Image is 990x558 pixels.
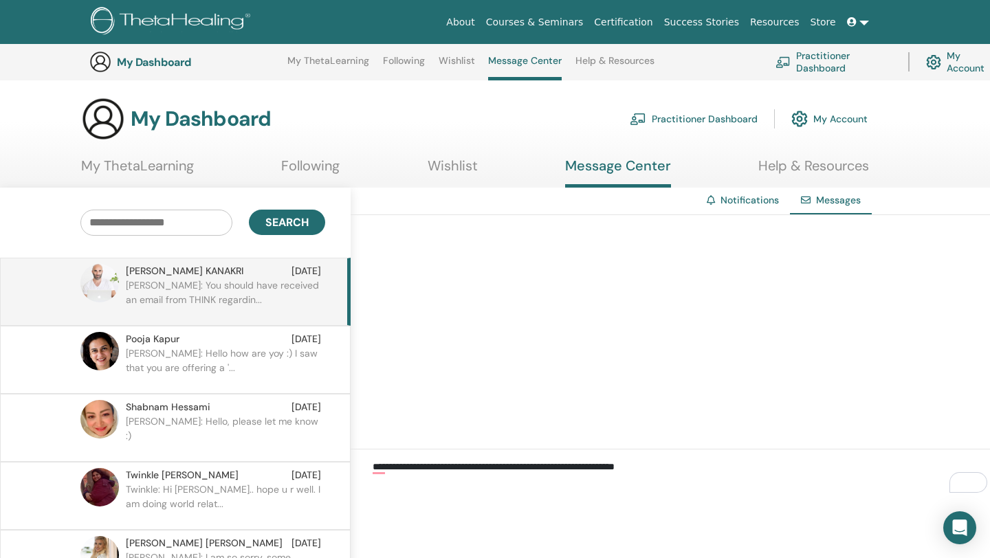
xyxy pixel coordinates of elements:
textarea: To enrich screen reader interactions, please activate Accessibility in Grammarly extension settings [373,459,990,495]
img: generic-user-icon.jpg [81,97,125,141]
span: [PERSON_NAME] KANAKRI [126,264,243,278]
img: cog.svg [926,52,941,73]
a: Message Center [565,157,671,188]
a: Help & Resources [758,157,869,184]
img: default.jpg [80,332,119,370]
span: [DATE] [291,264,321,278]
a: Message Center [488,55,562,80]
img: default.jpg [80,468,119,506]
a: My Account [791,104,868,134]
img: chalkboard-teacher.svg [630,113,646,125]
span: [DATE] [291,332,321,346]
p: [PERSON_NAME]: Hello how are yoy :) I saw that you are offering a '... [126,346,325,388]
img: default.jpg [80,400,119,438]
a: Notifications [720,194,779,206]
button: Search [249,210,325,235]
h3: My Dashboard [131,107,271,131]
a: About [441,10,480,35]
a: Following [383,55,425,77]
a: Practitioner Dashboard [775,47,892,77]
img: cog.svg [791,107,808,131]
span: Search [265,215,309,230]
p: [PERSON_NAME]: You should have received an email from THINK regardin... [126,278,325,320]
span: [DATE] [291,400,321,414]
a: Success Stories [659,10,745,35]
span: [DATE] [291,536,321,550]
p: Twinkle: Hi [PERSON_NAME].. hope u r well. I am doing world relat... [126,482,325,524]
span: Messages [816,194,861,206]
a: Wishlist [439,55,475,77]
span: [PERSON_NAME] [PERSON_NAME] [126,536,283,550]
div: Open Intercom Messenger [943,511,976,544]
a: Following [281,157,340,184]
img: chalkboard-teacher.svg [775,56,791,67]
img: logo.png [91,7,255,38]
img: generic-user-icon.jpg [89,51,111,73]
span: Twinkle [PERSON_NAME] [126,468,239,482]
img: default.jpg [80,264,119,302]
span: Pooja Kapur [126,332,179,346]
span: [DATE] [291,468,321,482]
a: My ThetaLearning [81,157,194,184]
a: Courses & Seminars [481,10,589,35]
a: Help & Resources [575,55,654,77]
a: Store [805,10,841,35]
span: Shabnam Hessami [126,400,210,414]
a: Practitioner Dashboard [630,104,758,134]
a: Wishlist [428,157,478,184]
a: Resources [745,10,805,35]
a: Certification [588,10,658,35]
p: [PERSON_NAME]: Hello, please let me know :) [126,414,325,456]
h3: My Dashboard [117,56,254,69]
a: My ThetaLearning [287,55,369,77]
